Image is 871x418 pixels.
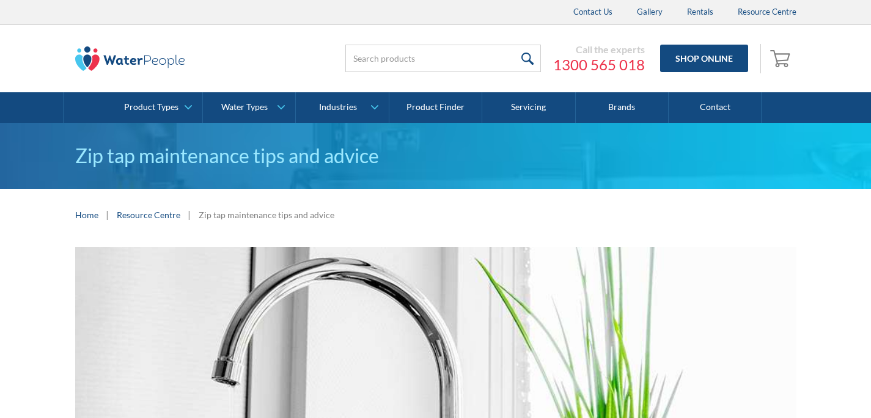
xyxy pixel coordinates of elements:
a: Industries [296,92,388,123]
a: Contact [669,92,762,123]
h1: Zip tap maintenance tips and advice [75,141,796,170]
a: Servicing [482,92,575,123]
div: Call the experts [553,43,645,56]
div: Product Types [124,102,178,112]
div: Industries [319,102,357,112]
div: Zip tap maintenance tips and advice [199,208,334,221]
a: Shop Online [660,45,748,72]
div: Water Types [221,102,268,112]
img: shopping cart [770,48,793,68]
input: Search products [345,45,541,72]
img: The Water People [75,46,185,71]
a: Product Finder [389,92,482,123]
a: Open empty cart [767,44,796,73]
div: | [186,207,193,222]
a: Water Types [203,92,295,123]
a: 1300 565 018 [553,56,645,74]
div: | [105,207,111,222]
a: Resource Centre [117,208,180,221]
a: Product Types [110,92,202,123]
a: Brands [576,92,669,123]
a: Home [75,208,98,221]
